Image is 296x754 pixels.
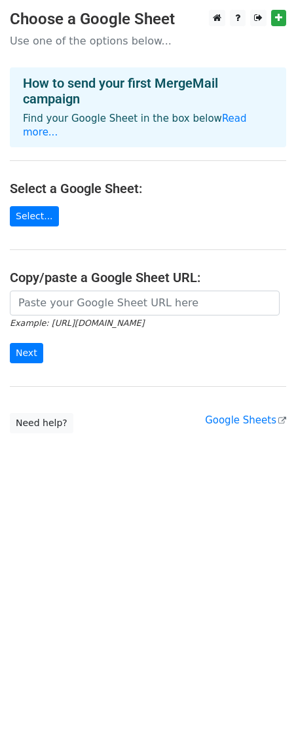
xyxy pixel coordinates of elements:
[23,112,273,139] p: Find your Google Sheet in the box below
[205,414,286,426] a: Google Sheets
[23,113,247,138] a: Read more...
[10,206,59,226] a: Select...
[10,343,43,363] input: Next
[10,291,280,315] input: Paste your Google Sheet URL here
[10,34,286,48] p: Use one of the options below...
[23,75,273,107] h4: How to send your first MergeMail campaign
[10,10,286,29] h3: Choose a Google Sheet
[10,413,73,433] a: Need help?
[10,270,286,285] h4: Copy/paste a Google Sheet URL:
[10,318,144,328] small: Example: [URL][DOMAIN_NAME]
[10,181,286,196] h4: Select a Google Sheet:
